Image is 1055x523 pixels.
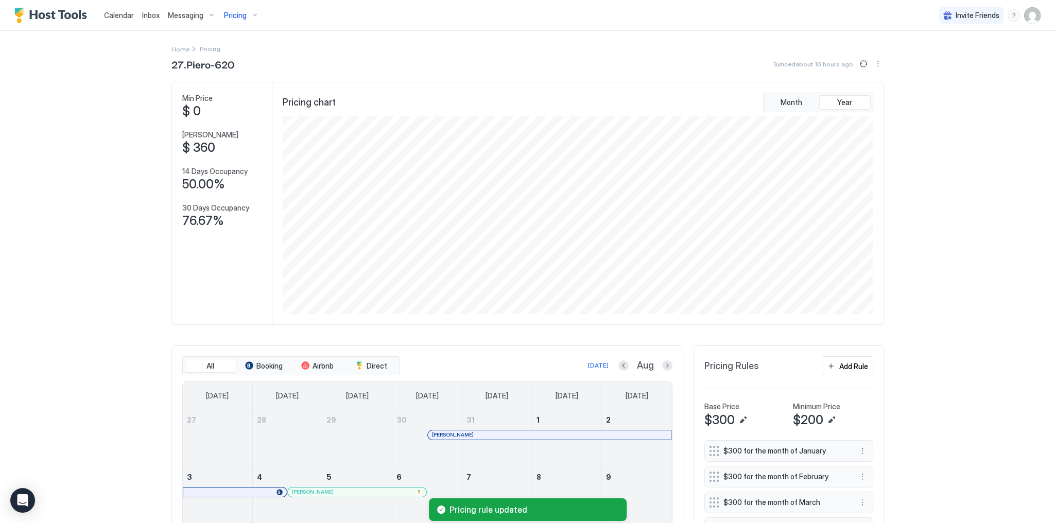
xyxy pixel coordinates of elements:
[872,58,884,70] div: menu
[432,431,474,438] span: [PERSON_NAME]
[626,391,648,400] span: [DATE]
[171,45,189,53] span: Home
[475,382,518,410] a: Thursday
[396,473,402,481] span: 6
[187,415,196,424] span: 27
[292,489,422,495] div: [PERSON_NAME]
[466,415,475,424] span: 31
[602,410,672,467] td: August 2, 2025
[837,98,852,107] span: Year
[856,445,869,457] button: More options
[956,11,999,20] span: Invite Friends
[276,391,299,400] span: [DATE]
[238,359,290,373] button: Booking
[532,467,602,486] a: August 8, 2025
[104,10,134,21] a: Calendar
[462,467,532,486] a: August 7, 2025
[171,43,189,54] div: Breadcrumb
[606,473,611,481] span: 9
[224,11,247,20] span: Pricing
[183,467,252,486] a: August 3, 2025
[313,361,334,371] span: Airbnb
[637,360,654,372] span: Aug
[545,382,589,410] a: Friday
[185,359,236,373] button: All
[532,410,602,467] td: August 1, 2025
[252,410,322,467] td: July 28, 2025
[737,414,749,426] button: Edit
[781,98,802,107] span: Month
[182,213,224,229] span: 76.67%
[187,473,192,481] span: 3
[392,467,462,486] a: August 6, 2025
[182,140,215,155] span: $ 360
[1008,9,1020,22] div: menu
[615,382,659,410] a: Saturday
[449,504,618,515] span: Pricing rule updated
[183,410,253,467] td: July 27, 2025
[704,402,739,411] span: Base Price
[183,410,252,429] a: July 27, 2025
[182,203,249,213] span: 30 Days Occupancy
[14,8,92,23] a: Host Tools Logo
[206,391,229,400] span: [DATE]
[793,402,840,411] span: Minimum Price
[253,410,322,429] a: July 28, 2025
[257,473,262,481] span: 4
[292,489,334,495] span: [PERSON_NAME]
[856,445,869,457] div: menu
[618,360,629,371] button: Previous month
[253,467,322,486] a: August 4, 2025
[206,361,214,371] span: All
[182,130,238,140] span: [PERSON_NAME]
[396,415,407,424] span: 30
[586,359,610,372] button: [DATE]
[486,391,508,400] span: [DATE]
[825,414,838,426] button: Edit
[168,11,203,20] span: Messaging
[182,356,400,376] div: tab-group
[405,382,448,410] a: Wednesday
[773,60,853,68] span: Synced about 10 hours ago
[142,10,160,21] a: Inbox
[336,382,379,410] a: Tuesday
[416,391,438,400] span: [DATE]
[182,94,213,103] span: Min Price
[392,410,462,467] td: July 30, 2025
[346,391,369,400] span: [DATE]
[606,415,611,424] span: 2
[556,391,578,400] span: [DATE]
[196,382,239,410] a: Sunday
[182,177,225,192] span: 50.00%
[326,415,336,424] span: 29
[466,473,471,481] span: 7
[856,470,869,483] button: More options
[326,473,332,481] span: 5
[537,415,540,424] span: 1
[367,361,387,371] span: Direct
[723,446,846,456] span: $300 for the month of January
[257,415,266,424] span: 28
[793,412,823,428] span: $200
[532,410,602,429] a: August 1, 2025
[171,56,234,72] span: 27.Piero-620
[602,467,671,486] a: August 9, 2025
[432,431,667,438] div: [PERSON_NAME]
[856,470,869,483] div: menu
[142,11,160,20] span: Inbox
[266,382,309,410] a: Monday
[200,45,220,53] span: Breadcrumb
[345,359,397,373] button: Direct
[602,410,671,429] a: August 2, 2025
[723,472,846,481] span: $300 for the month of February
[822,356,873,376] button: Add Rule
[1024,7,1041,24] div: User profile
[462,410,532,467] td: July 31, 2025
[857,58,870,70] button: Sync prices
[104,11,134,20] span: Calendar
[283,97,336,109] span: Pricing chart
[292,359,343,373] button: Airbnb
[766,95,817,110] button: Month
[763,93,873,112] div: tab-group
